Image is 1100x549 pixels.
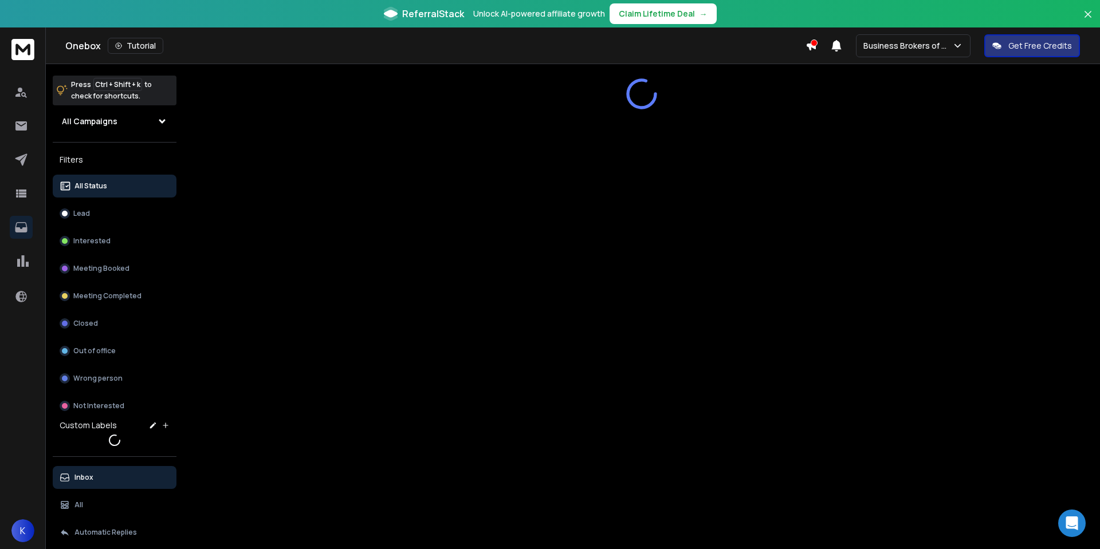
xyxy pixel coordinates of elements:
[610,3,717,24] button: Claim Lifetime Deal→
[73,264,129,273] p: Meeting Booked
[53,175,176,198] button: All Status
[53,202,176,225] button: Lead
[1058,509,1086,537] div: Open Intercom Messenger
[402,7,464,21] span: ReferralStack
[60,420,117,431] h3: Custom Labels
[700,8,708,19] span: →
[53,152,176,168] h3: Filters
[73,291,142,301] p: Meeting Completed
[53,257,176,280] button: Meeting Booked
[53,367,176,390] button: Wrong person
[71,79,152,102] p: Press to check for shortcuts.
[53,493,176,516] button: All
[73,346,116,356] p: Out of office
[73,374,123,383] p: Wrong person
[53,394,176,417] button: Not Interested
[11,519,34,542] button: K
[73,401,124,410] p: Not Interested
[108,38,163,54] button: Tutorial
[1008,40,1072,52] p: Get Free Credits
[73,209,90,218] p: Lead
[53,339,176,362] button: Out of office
[74,528,137,537] p: Automatic Replies
[74,181,107,191] p: All Status
[473,8,605,19] p: Unlock AI-powered affiliate growth
[73,236,111,246] p: Interested
[73,319,98,328] p: Closed
[65,38,806,54] div: Onebox
[53,230,176,252] button: Interested
[53,466,176,489] button: Inbox
[53,110,176,133] button: All Campaigns
[1081,7,1095,34] button: Close banner
[62,116,117,127] h1: All Campaigns
[53,312,176,335] button: Closed
[863,40,952,52] p: Business Brokers of AZ
[74,500,83,509] p: All
[53,521,176,544] button: Automatic Replies
[53,285,176,307] button: Meeting Completed
[74,473,93,482] p: Inbox
[93,78,142,91] span: Ctrl + Shift + k
[984,34,1080,57] button: Get Free Credits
